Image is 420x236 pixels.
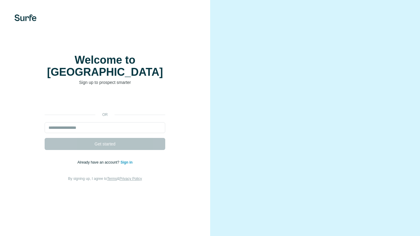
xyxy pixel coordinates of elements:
iframe: Kirjaudu Google-tilillä -painike [42,94,168,108]
img: Surfe's logo [14,14,36,21]
h1: Welcome to [GEOGRAPHIC_DATA] [45,54,165,78]
a: Terms [107,177,117,181]
p: Sign up to prospect smarter [45,79,165,85]
p: or [95,112,115,117]
span: By signing up, I agree to & [68,177,142,181]
span: Already have an account? [77,160,121,164]
a: Privacy Policy [119,177,142,181]
a: Sign in [121,160,133,164]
